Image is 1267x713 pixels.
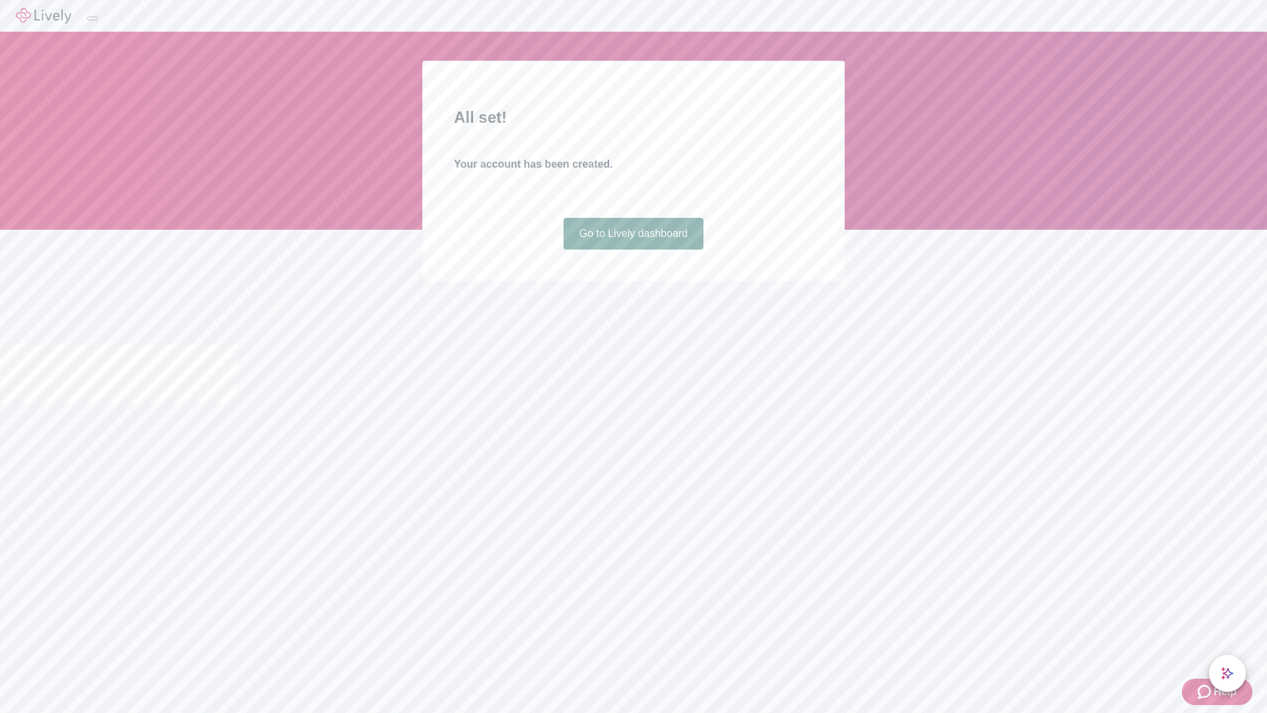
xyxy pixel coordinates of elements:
[1182,679,1252,705] button: Zendesk support iconHelp
[1221,667,1234,680] svg: Lively AI Assistant
[454,106,813,129] h2: All set!
[1198,684,1214,700] svg: Zendesk support icon
[16,8,71,24] img: Lively
[1214,684,1237,700] span: Help
[1209,655,1246,692] button: chat
[87,17,98,20] button: Log out
[564,218,704,250] a: Go to Lively dashboard
[454,156,813,172] h4: Your account has been created.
